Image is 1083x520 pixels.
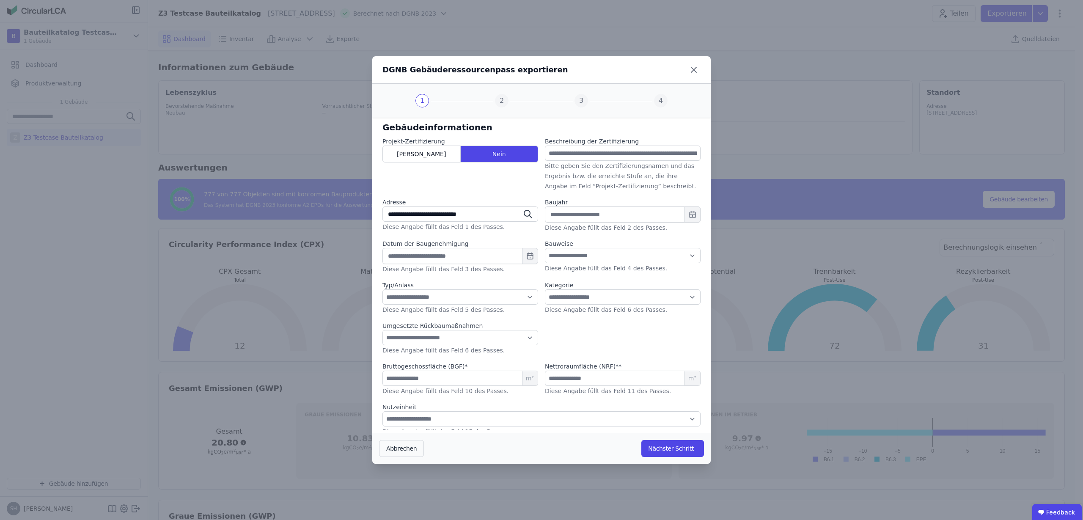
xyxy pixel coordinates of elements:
span: Nein [492,150,506,158]
label: Kategorie [545,281,701,289]
label: Datum der Baugenehmigung [382,239,538,248]
div: 3 [574,94,588,107]
span: m² [522,371,538,385]
label: Diese Angabe füllt das Feld 15 des Passes. [382,428,509,435]
label: Diese Angabe füllt das Feld 10 des Passes. [382,388,509,394]
button: Abbrechen [379,440,424,457]
label: Diese Angabe füllt das Feld 2 des Passes. [545,224,667,231]
div: DGNB Gebäuderessourcenpass exportieren [382,64,568,76]
label: Bruttogeschossfläche (BGF)* [382,362,468,371]
label: Nutzeinheit [382,403,701,411]
label: audits.requiredField [545,362,621,371]
div: 1 [415,94,429,107]
button: Nächster Schritt [641,440,704,457]
label: Beschreibung der Zertifizierung [545,137,639,146]
label: Umgesetzte Rückbaumaßnahmen [382,322,538,330]
label: Diese Angabe füllt das Feld 11 des Passes. [545,388,671,394]
label: Diese Angabe füllt das Feld 5 des Passes. [382,306,505,313]
label: Diese Angabe füllt das Feld 1 des Passes. [382,223,505,230]
div: 2 [495,94,509,107]
label: Diese Angabe füllt das Feld 6 des Passes. [545,306,667,313]
label: Typ/Anlass [382,281,538,289]
span: [PERSON_NAME] [397,150,446,158]
span: m² [684,371,700,385]
label: Projekt-Zertifizierung [382,137,538,146]
label: Baujahr [545,198,701,206]
label: Bauweise [545,239,701,248]
label: Diese Angabe füllt das Feld 4 des Passes. [545,265,667,272]
div: 4 [654,94,668,107]
label: Bitte geben Sie den Zertifizierungsnamen und das Ergebnis bzw. die erreichte Stufe an, die ihre A... [545,162,696,190]
label: Diese Angabe füllt das Feld 3 des Passes. [382,266,505,272]
h6: Gebäudeinformationen [382,121,701,134]
label: Diese Angabe füllt das Feld 6 des Passes. [382,347,505,354]
label: Adresse [382,198,538,206]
